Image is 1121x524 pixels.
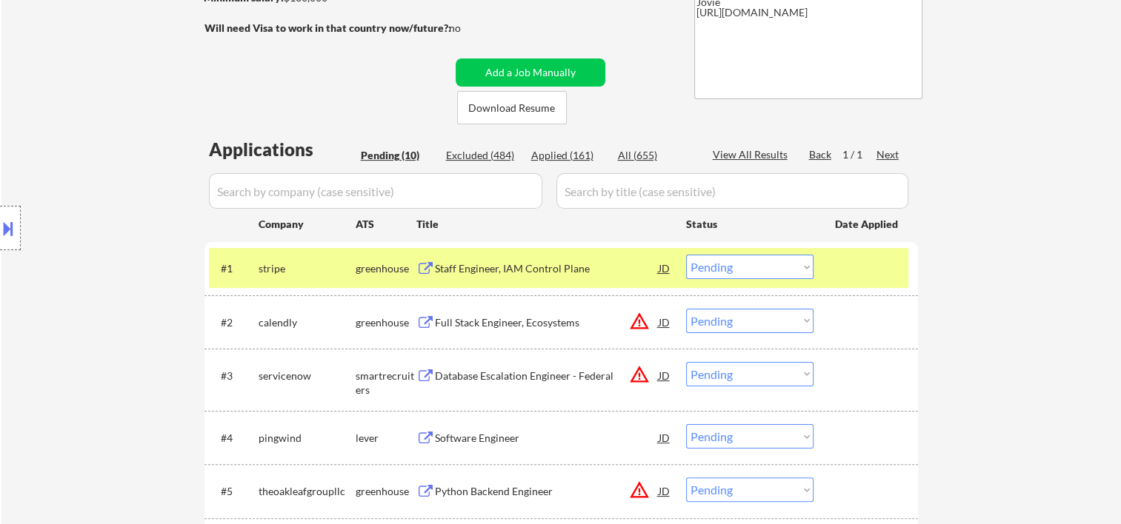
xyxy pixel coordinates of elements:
div: theoakleafgroupllc [259,484,356,499]
div: greenhouse [356,484,416,499]
div: View All Results [713,147,792,162]
div: greenhouse [356,315,416,330]
div: lever [356,431,416,446]
div: JD [657,424,672,451]
strong: Will need Visa to work in that country now/future?: [204,21,451,34]
button: Download Resume [457,91,567,124]
div: no [449,21,491,36]
div: greenhouse [356,261,416,276]
div: Software Engineer [435,431,659,446]
button: warning_amber [629,364,650,385]
div: 1 / 1 [842,147,876,162]
div: Database Escalation Engineer - Federal [435,369,659,383]
div: pingwind [259,431,356,446]
div: Date Applied [835,217,900,232]
button: warning_amber [629,480,650,500]
div: stripe [259,261,356,276]
div: JD [657,309,672,335]
div: Next [876,147,900,162]
div: Applied (161) [531,148,605,163]
div: Excluded (484) [446,148,520,163]
div: servicenow [259,369,356,383]
div: JD [657,255,672,281]
div: #3 [221,369,247,383]
div: smartrecruiters [356,369,416,397]
div: Back [809,147,833,162]
div: ATS [356,217,416,232]
input: Search by company (case sensitive) [209,173,542,209]
input: Search by title (case sensitive) [556,173,908,209]
div: Status [686,210,814,237]
div: Python Backend Engineer [435,484,659,499]
div: Pending (10) [361,148,435,163]
div: Full Stack Engineer, Ecosystems [435,315,659,330]
div: Company [259,217,356,232]
div: Title [416,217,672,232]
div: JD [657,477,672,504]
button: Add a Job Manually [456,58,605,87]
div: JD [657,362,672,389]
div: #4 [221,431,247,446]
div: Applications [209,141,356,158]
div: calendly [259,315,356,330]
div: All (655) [618,148,692,163]
div: #5 [221,484,247,499]
button: warning_amber [629,311,650,332]
div: Staff Engineer, IAM Control Plane [435,261,659,276]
